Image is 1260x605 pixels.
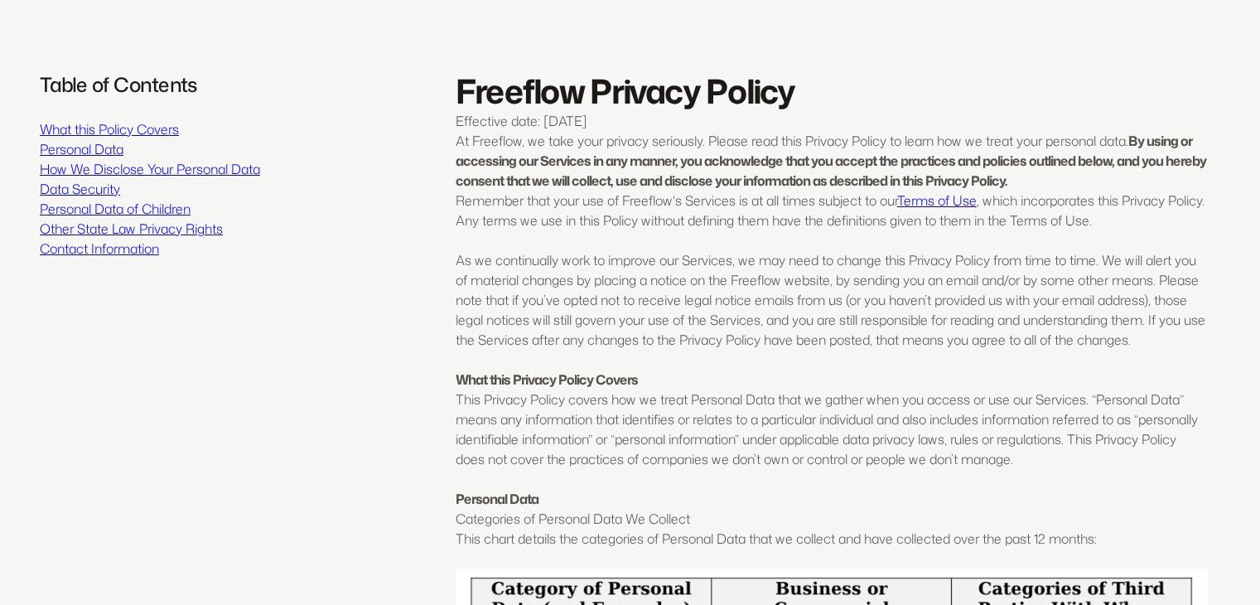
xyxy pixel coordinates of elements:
[40,259,376,298] h3: ‍
[456,469,1208,489] p: ‍
[40,220,223,238] a: Other State Law Privacy Rights
[40,200,191,218] a: Personal Data of Children
[40,120,179,138] a: What this Policy Covers
[40,160,260,178] a: How We Disclose Your Personal Data
[456,67,794,114] strong: Freeflow Privacy Policy
[456,510,690,528] em: Categories of Personal Data We Collect
[456,191,1208,230] p: Remember that your use of Freeflow's Services is at all times subject to our , which incorporates...
[456,549,1208,569] p: ‍
[40,99,376,119] p: ‍
[456,370,638,389] strong: What this Privacy Policy Covers
[456,132,1206,190] strong: By using or accessing our Services in any manner, you acknowledge that you accept the practices a...
[40,240,159,258] a: Contact Information
[897,191,977,210] a: Terms of Use
[456,111,1208,131] p: Effective date: [DATE]
[456,350,1208,370] p: ‍
[40,140,123,158] a: Personal Data
[456,390,1208,469] p: This Privacy Policy covers how we treat Personal Data that we gather when you access or use our S...
[456,250,1208,350] p: As we continually work to improve our Services, we may need to change this Privacy Policy from ti...
[40,71,376,99] h6: Table of Contents
[456,131,1208,191] p: At Freeflow, we take your privacy seriously. Please read this Privacy Policy to learn how we trea...
[456,490,538,508] strong: Personal Data
[456,230,1208,250] p: ‍
[40,180,120,198] a: Data Security
[456,529,1208,549] p: This chart details the categories of Personal Data that we collect and have collected over the pa...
